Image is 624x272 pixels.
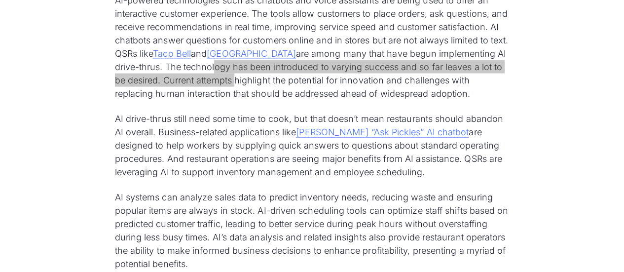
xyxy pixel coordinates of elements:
a: [GEOGRAPHIC_DATA] [207,48,295,59]
p: AI systems can analyze sales data to predict inventory needs, reducing waste and ensuring popular... [115,191,510,271]
p: AI drive-thrus still need some time to cook, but that doesn’t mean restaurants should abandon AI ... [115,112,510,179]
a: Taco Bell [153,48,191,59]
a: [PERSON_NAME] “Ask Pickles” AI chatbot [296,127,469,138]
